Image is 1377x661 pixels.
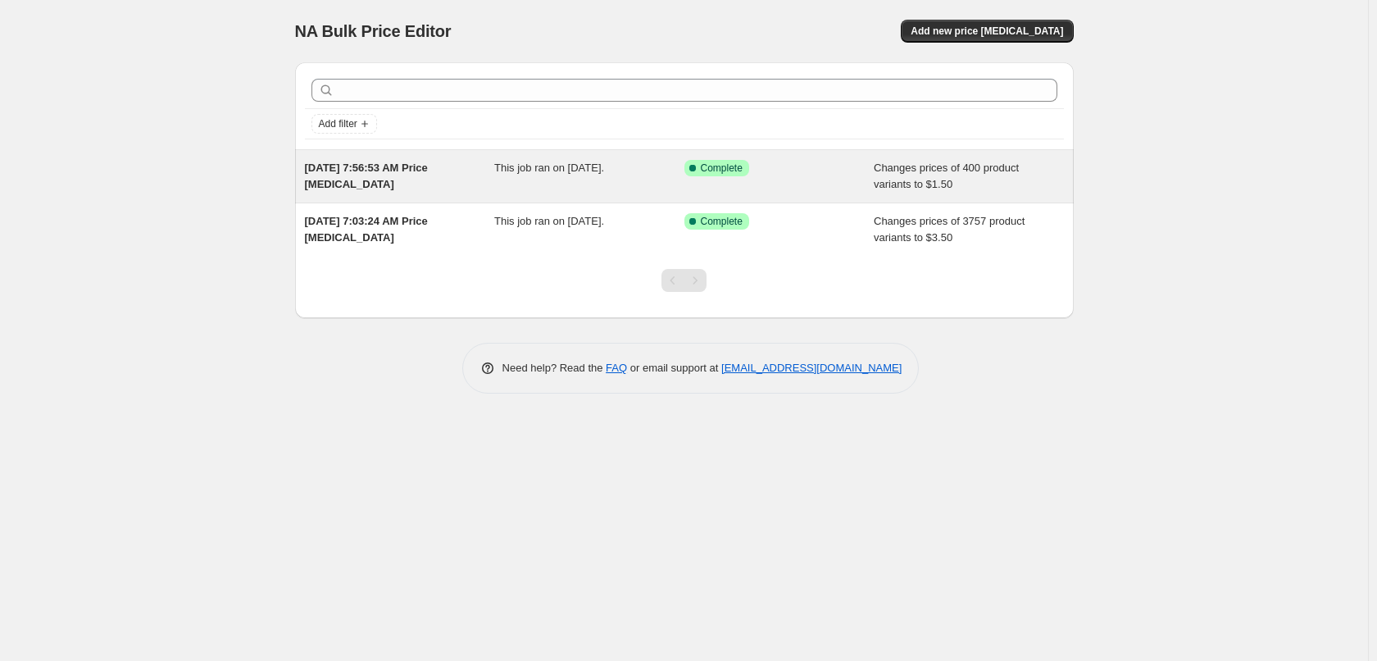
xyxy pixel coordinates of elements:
span: Changes prices of 3757 product variants to $3.50 [874,215,1025,244]
button: Add new price [MEDICAL_DATA] [901,20,1073,43]
nav: Pagination [661,269,707,292]
span: This job ran on [DATE]. [494,215,604,227]
span: Add new price [MEDICAL_DATA] [911,25,1063,38]
span: or email support at [627,362,721,374]
span: Complete [701,162,743,175]
span: [DATE] 7:56:53 AM Price [MEDICAL_DATA] [305,162,428,190]
span: NA Bulk Price Editor [295,22,452,40]
span: This job ran on [DATE]. [494,162,604,174]
span: Add filter [319,117,357,130]
span: Need help? Read the [502,362,607,374]
a: [EMAIL_ADDRESS][DOMAIN_NAME] [721,362,902,374]
a: FAQ [606,362,627,374]
button: Add filter [311,114,377,134]
span: Changes prices of 400 product variants to $1.50 [874,162,1019,190]
span: [DATE] 7:03:24 AM Price [MEDICAL_DATA] [305,215,428,244]
span: Complete [701,215,743,228]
